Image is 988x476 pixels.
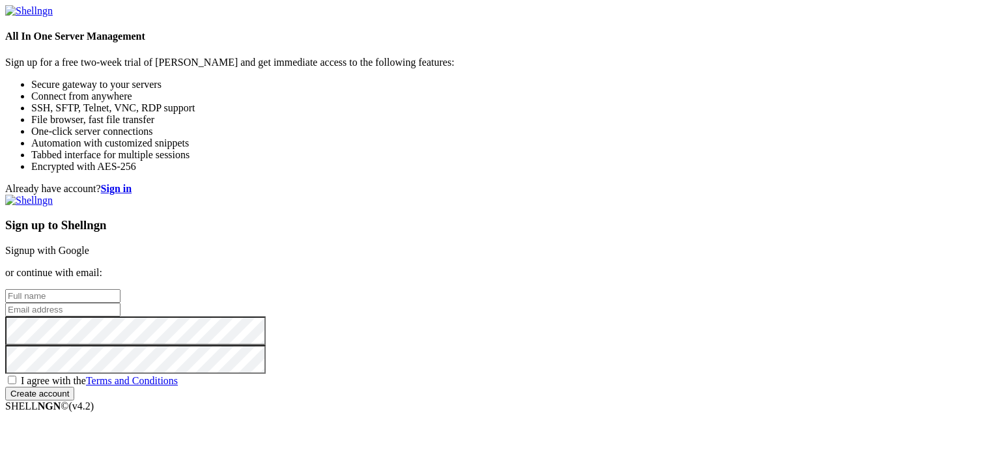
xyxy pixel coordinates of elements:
b: NGN [38,400,61,412]
li: Automation with customized snippets [31,137,983,149]
input: I agree with theTerms and Conditions [8,376,16,384]
p: or continue with email: [5,267,983,279]
input: Full name [5,289,120,303]
li: Connect from anywhere [31,91,983,102]
div: Already have account? [5,183,983,195]
input: Create account [5,387,74,400]
img: Shellngn [5,5,53,17]
li: Tabbed interface for multiple sessions [31,149,983,161]
li: Secure gateway to your servers [31,79,983,91]
input: Email address [5,303,120,316]
img: Shellngn [5,195,53,206]
span: 4.2.0 [69,400,94,412]
li: File browser, fast file transfer [31,114,983,126]
li: Encrypted with AES-256 [31,161,983,173]
a: Terms and Conditions [86,375,178,386]
h4: All In One Server Management [5,31,983,42]
p: Sign up for a free two-week trial of [PERSON_NAME] and get immediate access to the following feat... [5,57,983,68]
span: SHELL © [5,400,94,412]
a: Sign in [101,183,132,194]
li: One-click server connections [31,126,983,137]
a: Signup with Google [5,245,89,256]
li: SSH, SFTP, Telnet, VNC, RDP support [31,102,983,114]
h3: Sign up to Shellngn [5,218,983,232]
span: I agree with the [21,375,178,386]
